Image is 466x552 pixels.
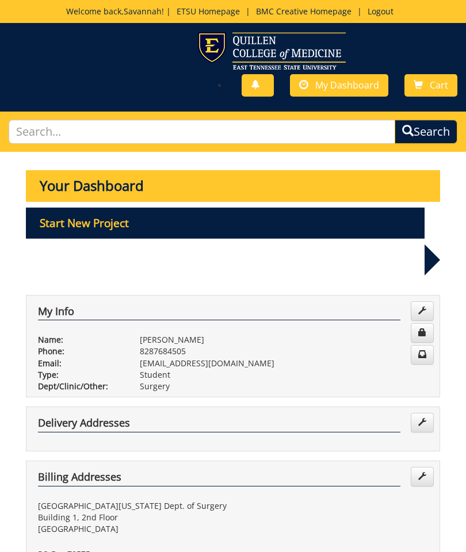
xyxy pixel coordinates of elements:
[140,369,428,381] p: Student
[411,413,434,432] a: Edit Addresses
[38,334,123,346] p: Name:
[26,170,440,201] p: Your Dashboard
[140,346,428,357] p: 8287684505
[38,306,400,321] h4: My Info
[411,323,434,343] a: Change Password
[140,358,428,369] p: [EMAIL_ADDRESS][DOMAIN_NAME]
[38,523,428,535] p: [GEOGRAPHIC_DATA]
[38,381,123,392] p: Dept/Clinic/Other:
[140,334,428,346] p: [PERSON_NAME]
[38,512,428,523] p: Building 1, 2nd Floor
[411,345,434,365] a: Change Communication Preferences
[430,79,448,91] span: Cart
[290,74,388,97] a: My Dashboard
[315,79,379,91] span: My Dashboard
[38,471,400,486] h4: Billing Addresses
[395,120,457,144] button: Search
[47,6,418,17] p: Welcome back, ! | | |
[411,467,434,486] a: Edit Addresses
[250,6,357,17] a: BMC Creative Homepage
[38,358,123,369] p: Email:
[26,218,425,229] a: Start New Project
[38,369,123,381] p: Type:
[411,301,434,321] a: Edit Info
[9,120,395,144] input: Search...
[124,6,162,17] a: Savannah
[38,417,400,432] h4: Delivery Addresses
[362,6,399,17] a: Logout
[38,500,428,512] p: [GEOGRAPHIC_DATA][US_STATE] Dept. of Surgery
[198,32,346,70] img: ETSU logo
[140,381,428,392] p: Surgery
[171,6,246,17] a: ETSU Homepage
[26,208,425,239] p: Start New Project
[404,74,457,97] a: Cart
[38,346,123,357] p: Phone:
